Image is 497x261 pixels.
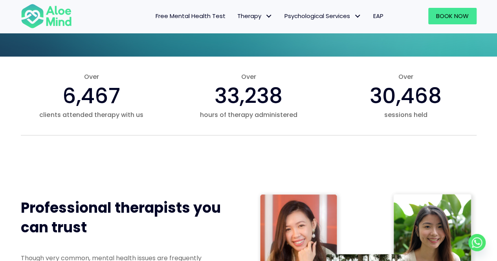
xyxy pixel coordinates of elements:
[150,8,231,24] a: Free Mental Health Test
[263,11,275,22] span: Therapy: submenu
[231,8,279,24] a: TherapyTherapy: submenu
[335,72,476,81] span: Over
[21,3,72,29] img: Aloe mind Logo
[62,81,120,111] span: 6,467
[468,234,486,251] a: Whatsapp
[156,12,226,20] span: Free Mental Health Test
[21,198,221,237] span: Professional therapists you can trust
[178,110,319,119] span: hours of therapy administered
[373,12,383,20] span: EAP
[237,12,273,20] span: Therapy
[21,72,162,81] span: Over
[21,110,162,119] span: clients attended therapy with us
[367,8,389,24] a: EAP
[215,81,282,111] span: 33,238
[279,8,367,24] a: Psychological ServicesPsychological Services: submenu
[352,11,363,22] span: Psychological Services: submenu
[178,72,319,81] span: Over
[335,110,476,119] span: sessions held
[428,8,477,24] a: Book Now
[370,81,442,111] span: 30,468
[284,12,361,20] span: Psychological Services
[82,8,389,24] nav: Menu
[436,12,469,20] span: Book Now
